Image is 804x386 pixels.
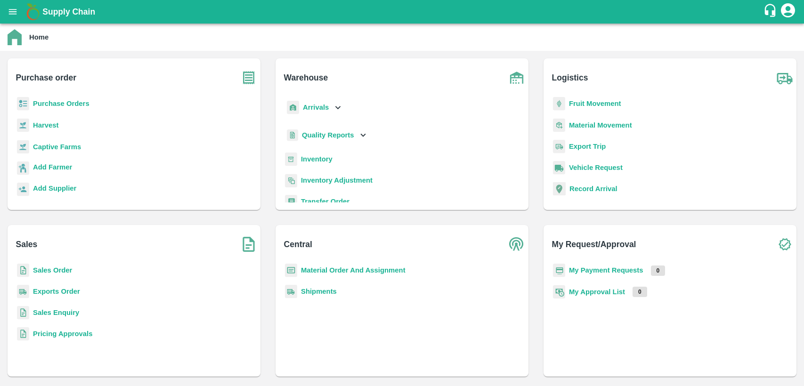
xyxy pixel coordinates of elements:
a: My Payment Requests [569,266,643,274]
a: Fruit Movement [569,100,621,107]
img: vehicle [553,161,565,175]
div: account of current user [780,2,796,22]
p: 0 [651,265,666,276]
a: Add Supplier [33,183,76,196]
b: Central [284,238,312,251]
img: home [8,29,22,45]
img: shipments [285,285,297,298]
img: shipments [17,285,29,298]
img: supplier [17,183,29,196]
b: Logistics [552,71,588,84]
a: Inventory Adjustment [301,177,373,184]
img: harvest [17,118,29,132]
b: My Request/Approval [552,238,636,251]
img: truck [773,66,796,89]
img: purchase [237,66,260,89]
a: Transfer Order [301,198,349,205]
a: Material Order And Assignment [301,266,406,274]
a: Inventory [301,155,333,163]
b: Supply Chain [42,7,95,16]
img: check [773,233,796,256]
a: Captive Farms [33,143,81,151]
img: whInventory [285,153,297,166]
img: recordArrival [553,182,566,195]
img: whArrival [287,101,299,114]
a: Vehicle Request [569,164,623,171]
div: Quality Reports [285,126,368,145]
a: Supply Chain [42,5,763,18]
img: reciept [17,97,29,111]
img: approval [553,285,565,299]
a: Exports Order [33,288,80,295]
div: customer-support [763,3,780,20]
img: soSales [237,233,260,256]
a: Sales Enquiry [33,309,79,316]
a: Pricing Approvals [33,330,92,338]
b: Home [29,33,49,41]
img: logo [24,2,42,21]
a: Shipments [301,288,337,295]
a: My Approval List [569,288,625,296]
img: delivery [553,140,565,153]
img: qualityReport [287,129,298,141]
img: whTransfer [285,195,297,209]
b: Warehouse [284,71,328,84]
img: sales [17,327,29,341]
img: fruit [553,97,565,111]
a: Sales Order [33,266,72,274]
b: Add Farmer [33,163,72,171]
a: Purchase Orders [33,100,89,107]
button: open drawer [2,1,24,23]
a: Export Trip [569,143,606,150]
p: 0 [633,287,647,297]
b: Purchase order [16,71,76,84]
a: Add Farmer [33,162,72,175]
b: Add Supplier [33,185,76,192]
img: farmer [17,161,29,175]
img: warehouse [505,66,528,89]
div: Arrivals [285,97,343,118]
a: Record Arrival [569,185,617,193]
img: harvest [17,140,29,154]
img: payment [553,264,565,277]
img: central [505,233,528,256]
b: Sales [16,238,38,251]
img: material [553,118,565,132]
b: Quality Reports [302,131,354,139]
a: Material Movement [569,121,632,129]
a: Harvest [33,121,58,129]
b: Arrivals [303,104,329,111]
img: centralMaterial [285,264,297,277]
img: inventory [285,174,297,187]
img: sales [17,264,29,277]
img: sales [17,306,29,320]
